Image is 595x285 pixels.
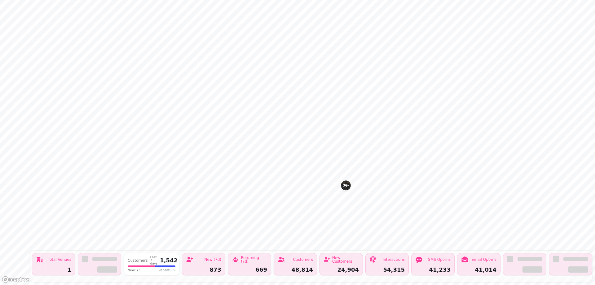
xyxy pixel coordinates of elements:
[48,258,71,261] div: Total Venues
[159,268,175,273] span: Repeat 669
[160,258,178,263] div: 1,542
[332,256,359,263] div: New Customers
[241,256,267,263] div: Returning (7d)
[278,267,313,273] div: 48,814
[186,267,221,273] div: 873
[461,267,496,273] div: 41,014
[232,267,267,273] div: 669
[2,276,29,283] a: Mapbox logo
[204,258,221,261] div: New (7d)
[293,258,313,261] div: Customers
[472,258,496,261] div: Email Opt-ins
[383,258,405,261] div: Interactions
[415,267,451,273] div: 41,233
[150,256,158,265] div: Last 7 days
[36,267,71,273] div: 1
[128,268,140,273] span: New 873
[428,258,451,261] div: SMS Opt-ins
[369,267,405,273] div: 54,315
[341,180,351,190] button: The High Flyer
[324,267,359,273] div: 24,904
[341,180,351,192] div: Map marker
[128,259,148,262] div: Customers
